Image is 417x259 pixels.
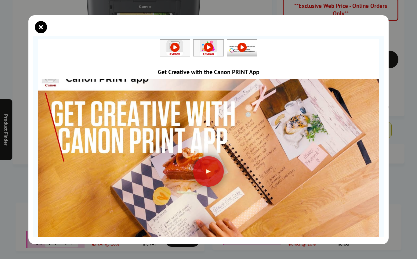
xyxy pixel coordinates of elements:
[36,23,45,32] button: close modal
[38,68,379,76] div: Get Creative with the Canon PRINT App
[194,40,223,56] img: Introducing the Canon Creative Park App
[227,40,257,56] img: Canon Cartridge Recycling Programme
[160,40,190,56] img: Get Creative with the Canon PRINT App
